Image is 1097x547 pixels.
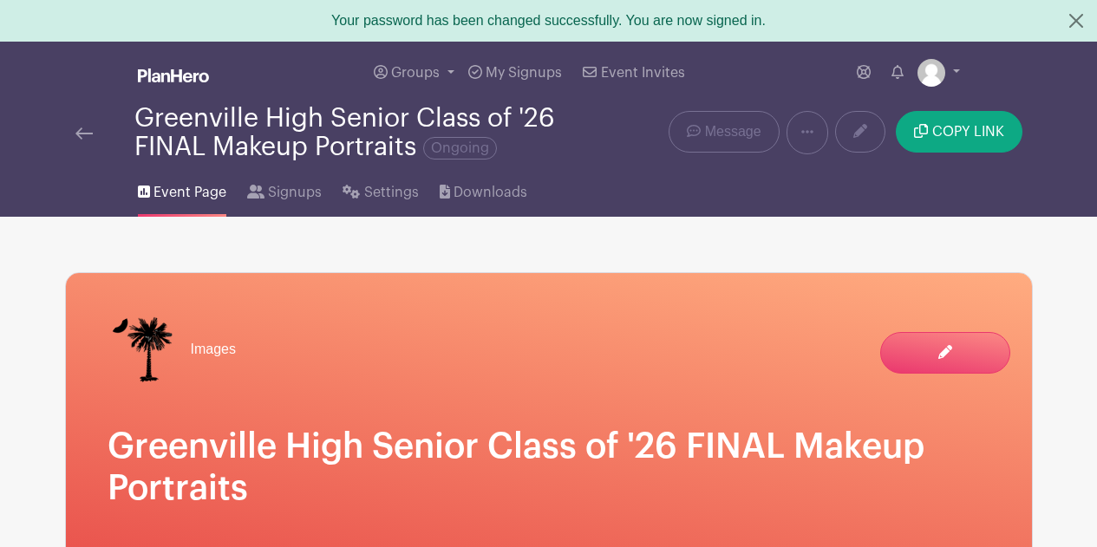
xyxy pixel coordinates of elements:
[138,68,209,82] img: logo_white-6c42ec7e38ccf1d336a20a19083b03d10ae64f83f12c07503d8b9e83406b4c7d.svg
[461,42,569,104] a: My Signups
[191,339,236,360] span: Images
[917,59,945,87] img: default-ce2991bfa6775e67f084385cd625a349d9dcbb7a52a09fb2fda1e96e2d18dcdb.png
[440,161,527,217] a: Downloads
[669,111,779,153] a: Message
[75,127,93,140] img: back-arrow-29a5d9b10d5bd6ae65dc969a981735edf675c4d7a1fe02e03b50dbd4ba3cdb55.svg
[268,182,322,203] span: Signups
[576,42,691,104] a: Event Invites
[391,66,440,80] span: Groups
[486,66,562,80] span: My Signups
[367,42,461,104] a: Groups
[896,111,1022,153] button: COPY LINK
[454,182,527,203] span: Downloads
[601,66,685,80] span: Event Invites
[932,125,1004,139] span: COPY LINK
[134,104,605,161] div: Greenville High Senior Class of '26 FINAL Makeup Portraits
[423,137,497,160] span: Ongoing
[343,161,418,217] a: Settings
[108,315,177,384] img: IMAGES%20logo%20transparenT%20PNG%20s.png
[364,182,419,203] span: Settings
[138,161,226,217] a: Event Page
[153,182,226,203] span: Event Page
[108,426,990,509] h1: Greenville High Senior Class of '26 FINAL Makeup Portraits
[705,121,761,142] span: Message
[247,161,322,217] a: Signups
